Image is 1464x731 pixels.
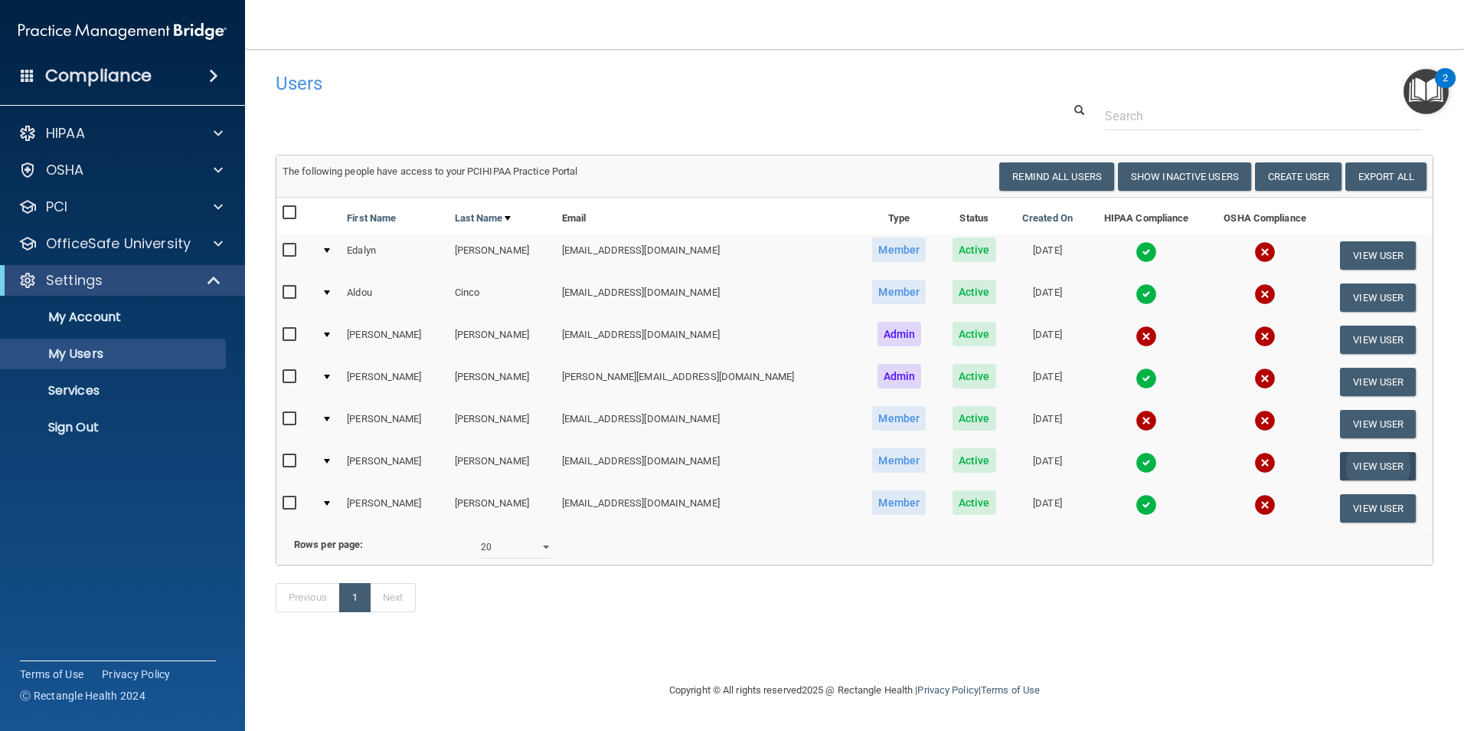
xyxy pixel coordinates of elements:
[1008,319,1087,361] td: [DATE]
[1136,368,1157,389] img: tick.e7d51cea.svg
[341,403,448,445] td: [PERSON_NAME]
[1118,162,1251,191] button: Show Inactive Users
[953,280,996,304] span: Active
[940,198,1008,234] th: Status
[556,234,858,277] td: [EMAIL_ADDRESS][DOMAIN_NAME]
[1136,410,1157,431] img: cross.ca9f0e7f.svg
[449,361,556,403] td: [PERSON_NAME]
[18,198,223,216] a: PCI
[449,487,556,529] td: [PERSON_NAME]
[1340,284,1416,312] button: View User
[575,666,1134,715] div: Copyright © All rights reserved 2025 @ Rectangle Health | |
[953,364,996,388] span: Active
[276,583,340,612] a: Previous
[1022,209,1073,228] a: Created On
[556,277,858,319] td: [EMAIL_ADDRESS][DOMAIN_NAME]
[1136,494,1157,516] img: tick.e7d51cea.svg
[858,198,940,234] th: Type
[917,684,978,696] a: Privacy Policy
[1254,368,1276,389] img: cross.ca9f0e7f.svg
[1340,326,1416,354] button: View User
[1340,368,1416,396] button: View User
[556,403,858,445] td: [EMAIL_ADDRESS][DOMAIN_NAME]
[1008,361,1087,403] td: [DATE]
[1404,69,1449,114] button: Open Resource Center, 2 new notifications
[10,346,219,362] p: My Users
[18,234,223,253] a: OfficeSafe University
[953,322,996,346] span: Active
[1008,277,1087,319] td: [DATE]
[1087,198,1207,234] th: HIPAA Compliance
[455,209,511,228] a: Last Name
[1340,452,1416,480] button: View User
[1207,198,1324,234] th: OSHA Compliance
[276,74,942,93] h4: Users
[46,198,67,216] p: PCI
[1105,102,1422,130] input: Search
[1340,410,1416,438] button: View User
[556,487,858,529] td: [EMAIL_ADDRESS][DOMAIN_NAME]
[449,445,556,487] td: [PERSON_NAME]
[370,583,416,612] a: Next
[18,16,227,47] img: PMB logo
[10,383,219,398] p: Services
[283,166,578,177] span: The following people have access to your PCIHIPAA Practice Portal
[1136,452,1157,474] img: tick.e7d51cea.svg
[556,198,858,234] th: Email
[1008,487,1087,529] td: [DATE]
[45,65,152,87] h4: Compliance
[1136,326,1157,347] img: cross.ca9f0e7f.svg
[1136,284,1157,305] img: tick.e7d51cea.svg
[556,361,858,403] td: [PERSON_NAME][EMAIL_ADDRESS][DOMAIN_NAME]
[953,238,996,262] span: Active
[10,420,219,435] p: Sign Out
[46,124,85,143] p: HIPAA
[872,490,926,515] span: Member
[1254,326,1276,347] img: cross.ca9f0e7f.svg
[556,319,858,361] td: [EMAIL_ADDRESS][DOMAIN_NAME]
[20,688,145,703] span: Ⓒ Rectangle Health 2024
[1008,445,1087,487] td: [DATE]
[1443,78,1448,98] div: 2
[872,280,926,304] span: Member
[449,319,556,361] td: [PERSON_NAME]
[877,322,922,346] span: Admin
[347,209,396,228] a: First Name
[341,277,448,319] td: Aldou
[1254,241,1276,263] img: cross.ca9f0e7f.svg
[46,271,103,290] p: Settings
[449,277,556,319] td: Cinco
[872,238,926,262] span: Member
[1254,284,1276,305] img: cross.ca9f0e7f.svg
[953,448,996,473] span: Active
[341,234,448,277] td: Edalyn
[556,445,858,487] td: [EMAIL_ADDRESS][DOMAIN_NAME]
[449,234,556,277] td: [PERSON_NAME]
[872,448,926,473] span: Member
[953,490,996,515] span: Active
[341,445,448,487] td: [PERSON_NAME]
[102,667,171,682] a: Privacy Policy
[1008,234,1087,277] td: [DATE]
[953,406,996,431] span: Active
[1255,162,1341,191] button: Create User
[341,361,448,403] td: [PERSON_NAME]
[18,161,223,179] a: OSHA
[1345,162,1426,191] a: Export All
[46,234,191,253] p: OfficeSafe University
[1254,494,1276,516] img: cross.ca9f0e7f.svg
[877,364,922,388] span: Admin
[1008,403,1087,445] td: [DATE]
[46,161,84,179] p: OSHA
[1136,241,1157,263] img: tick.e7d51cea.svg
[339,583,371,612] a: 1
[981,684,1040,696] a: Terms of Use
[449,403,556,445] td: [PERSON_NAME]
[20,667,83,682] a: Terms of Use
[872,406,926,431] span: Member
[1340,241,1416,270] button: View User
[1254,452,1276,474] img: cross.ca9f0e7f.svg
[18,271,222,290] a: Settings
[1254,410,1276,431] img: cross.ca9f0e7f.svg
[341,319,448,361] td: [PERSON_NAME]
